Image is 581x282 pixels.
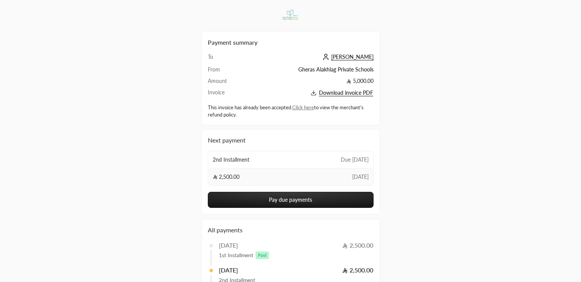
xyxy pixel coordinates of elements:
[341,156,369,164] span: Due [DATE]
[278,5,303,25] img: Company Logo
[241,77,373,89] td: 5,000.00
[208,225,374,235] div: All payments
[208,192,374,208] button: Pay due payments
[219,251,253,259] span: 1st Installment
[208,89,241,97] td: Invoice
[208,77,241,89] td: Amount
[241,66,373,77] td: Gheras Alakhlag Private Schools
[219,241,238,250] div: [DATE]
[219,266,238,275] div: [DATE]
[208,66,241,77] td: From
[352,173,369,181] span: [DATE]
[256,251,269,259] span: Paid
[319,89,373,96] span: Download invoice PDF
[320,53,374,60] a: [PERSON_NAME]
[208,53,241,66] td: To
[213,173,240,181] span: 2,500.00
[342,241,374,249] span: 2,500.00
[213,156,249,164] span: 2nd Installment
[241,89,373,97] button: Download invoice PDF
[292,104,314,110] a: Click here
[208,104,374,119] div: This invoice has already been accepted. to view the merchant’s refund policy.
[342,266,374,274] span: 2,500.00
[331,53,374,60] span: [PERSON_NAME]
[208,38,374,47] h2: Payment summary
[208,136,374,145] div: Next payment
